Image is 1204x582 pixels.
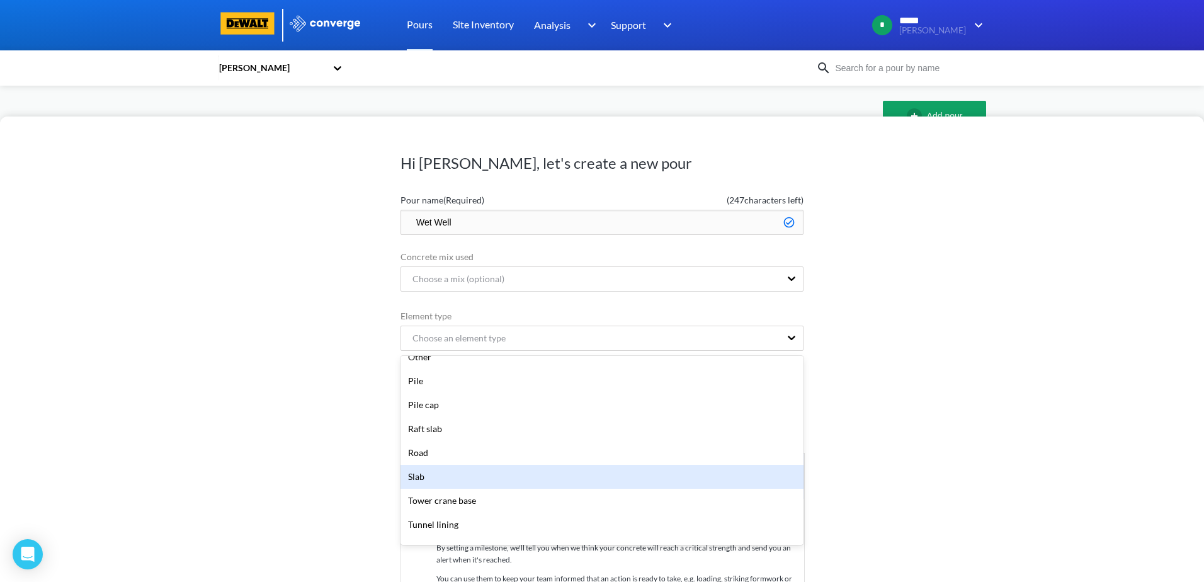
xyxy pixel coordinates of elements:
[400,537,804,561] div: Twin wall infill
[288,15,361,31] img: logo_ewhite.svg
[13,539,43,569] div: Open Intercom Messenger
[579,18,599,33] img: downArrow.svg
[400,441,804,465] div: Road
[400,210,804,235] input: Type the pour name here
[400,345,804,369] div: Other
[400,417,804,441] div: Raft slab
[400,513,804,537] div: Tunnel lining
[400,250,804,264] label: Concrete mix used
[402,331,506,345] div: Choose an element type
[400,193,602,207] label: Pour name (Required)
[534,17,571,33] span: Analysis
[611,17,646,33] span: Support
[400,393,804,417] div: Pile cap
[816,60,831,76] img: icon-search.svg
[966,18,986,33] img: downArrow.svg
[400,153,804,173] h1: Hi [PERSON_NAME], let's create a new pour
[831,61,984,75] input: Search for a pour by name
[400,489,804,513] div: Tower crane base
[655,18,675,33] img: downArrow.svg
[400,369,804,393] div: Pile
[899,26,966,35] span: [PERSON_NAME]
[400,465,804,489] div: Slab
[218,12,277,35] img: logo-dewalt.svg
[400,309,804,323] label: Element type
[218,61,326,75] div: [PERSON_NAME]
[402,272,504,286] div: Choose a mix (optional)
[602,193,804,207] span: ( 247 characters left)
[436,542,804,566] p: By setting a milestone, we'll tell you when we think your concrete will reach a critical strength...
